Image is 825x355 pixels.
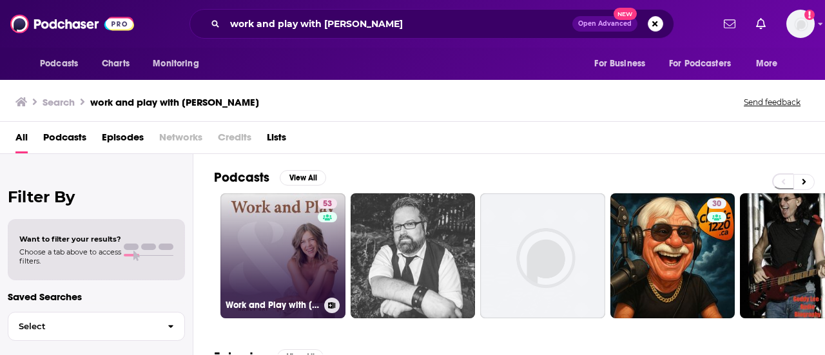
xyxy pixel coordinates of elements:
button: open menu [31,52,95,76]
p: Saved Searches [8,291,185,303]
div: Search podcasts, credits, & more... [189,9,674,39]
a: Charts [93,52,137,76]
h3: Work and Play with [PERSON_NAME] [226,300,319,311]
h2: Podcasts [214,169,269,186]
button: Open AdvancedNew [572,16,637,32]
input: Search podcasts, credits, & more... [225,14,572,34]
span: More [756,55,778,73]
span: Networks [159,127,202,153]
span: Open Advanced [578,21,632,27]
h3: Search [43,96,75,108]
a: Show notifications dropdown [719,13,741,35]
span: Logged in as WPubPR1 [786,10,815,38]
a: Podcasts [43,127,86,153]
button: Send feedback [740,97,804,108]
span: Want to filter your results? [19,235,121,244]
span: Podcasts [40,55,78,73]
button: open menu [747,52,794,76]
span: Charts [102,55,130,73]
button: open menu [144,52,215,76]
span: New [614,8,637,20]
img: Podchaser - Follow, Share and Rate Podcasts [10,12,134,36]
svg: Add a profile image [804,10,815,20]
span: For Business [594,55,645,73]
a: 30 [707,198,726,209]
button: View All [280,170,326,186]
a: 30 [610,193,735,318]
h2: Filter By [8,187,185,206]
h3: work and play with [PERSON_NAME] [90,96,259,108]
img: User Profile [786,10,815,38]
button: open menu [661,52,750,76]
a: Show notifications dropdown [751,13,771,35]
a: All [15,127,28,153]
a: 53 [318,198,337,209]
a: PodcastsView All [214,169,326,186]
a: Episodes [102,127,144,153]
a: Lists [267,127,286,153]
a: 53Work and Play with [PERSON_NAME] [220,193,345,318]
button: open menu [585,52,661,76]
button: Select [8,312,185,341]
span: 53 [323,198,332,211]
span: 30 [712,198,721,211]
span: For Podcasters [669,55,731,73]
span: Monitoring [153,55,199,73]
button: Show profile menu [786,10,815,38]
span: Credits [218,127,251,153]
span: Choose a tab above to access filters. [19,247,121,265]
span: Select [8,322,157,331]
